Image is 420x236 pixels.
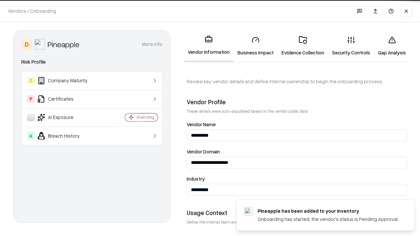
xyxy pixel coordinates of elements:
[21,39,32,49] div: D
[187,98,407,106] div: Vendor Profile
[184,30,234,62] a: Vendor Information
[136,114,154,120] div: Analyzing
[8,8,56,14] p: Vendors / Onboarding
[48,39,79,49] div: Pineapple
[328,31,374,61] a: Security Controls
[278,31,328,61] a: Evidence Collection
[27,132,105,140] div: Breach History
[187,176,407,181] label: Industry
[142,38,162,50] button: More info
[234,31,278,61] a: Business Impact
[34,39,45,49] img: Pineapple
[187,149,407,154] label: Vendor Domain
[258,207,399,214] div: Pineapple has been added to your inventory
[27,77,105,85] div: Company Maturity
[187,78,407,85] p: Review key vendor details and define internal ownership to begin the onboarding process.
[27,77,35,85] div: C
[27,132,35,140] div: A
[187,122,407,127] label: Vendor Name
[187,219,407,225] p: Define the internal team and reason for using this vendor. This helps assess business relevance a...
[27,95,105,103] div: Certificates
[258,216,399,223] div: Onboarding has started, the vendor's status is Pending Approval.
[374,31,410,61] a: Gap Analysis
[27,113,105,121] div: AI Exposure
[244,207,252,215] img: pineappleenergy.com
[21,58,162,66] div: Risk Profile
[27,95,35,103] div: F
[187,108,407,114] p: These details were auto-populated based on the vendor public data
[187,209,407,217] div: Usage Context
